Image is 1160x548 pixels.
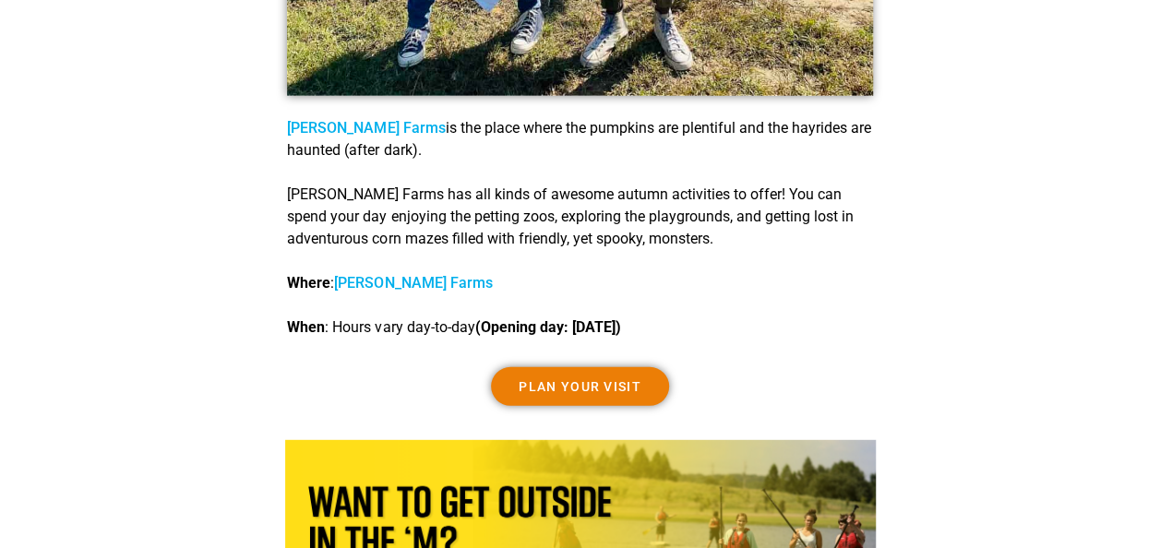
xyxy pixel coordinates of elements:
a: [PERSON_NAME] Farms [334,274,492,292]
a: Plan Your Visit [491,367,669,406]
span: Plan Your Visit [519,380,641,393]
p: : Hours vary day-to-day [287,316,872,339]
strong: Where [287,274,330,292]
strong: When [287,318,325,336]
strong: (Opening day: [DATE]) [474,318,620,336]
p: : [287,272,872,294]
p: is the place where the pumpkins are plentiful and the hayrides are haunted (after dark). [287,117,872,161]
a: [PERSON_NAME] Farms [287,119,445,137]
p: [PERSON_NAME] Farms has all kinds of awesome autumn activities to offer! You can spend your day e... [287,184,872,250]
